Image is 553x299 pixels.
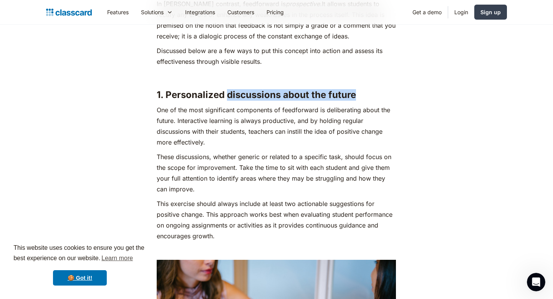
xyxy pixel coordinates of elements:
a: home [46,7,92,18]
p: One of the most significant components of feedforward is deliberating about the future. Interacti... [157,105,396,148]
a: Features [101,3,135,21]
div: Sign up [480,8,501,16]
a: Sign up [474,5,507,20]
a: Integrations [179,3,221,21]
a: Pricing [260,3,290,21]
div: Solutions [141,8,164,16]
a: Customers [221,3,260,21]
iframe: Intercom live chat [527,273,545,291]
div: cookieconsent [6,236,154,293]
strong: 1. Personalized discussions about the future [157,89,356,100]
a: dismiss cookie message [53,270,107,286]
p: ‍ [157,71,396,81]
span: This website uses cookies to ensure you get the best experience on our website. [13,243,146,264]
p: These discussions, whether generic or related to a specific task, should focus on the scope for i... [157,151,396,194]
a: Login [448,3,474,21]
p: Discussed below are a few ways to put this concept into action and assess its effectiveness throu... [157,45,396,67]
a: learn more about cookies [100,252,134,264]
a: Get a demo [406,3,448,21]
div: Solutions [135,3,179,21]
p: This exercise should always include at least two actionable suggestions for positive change. This... [157,198,396,241]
